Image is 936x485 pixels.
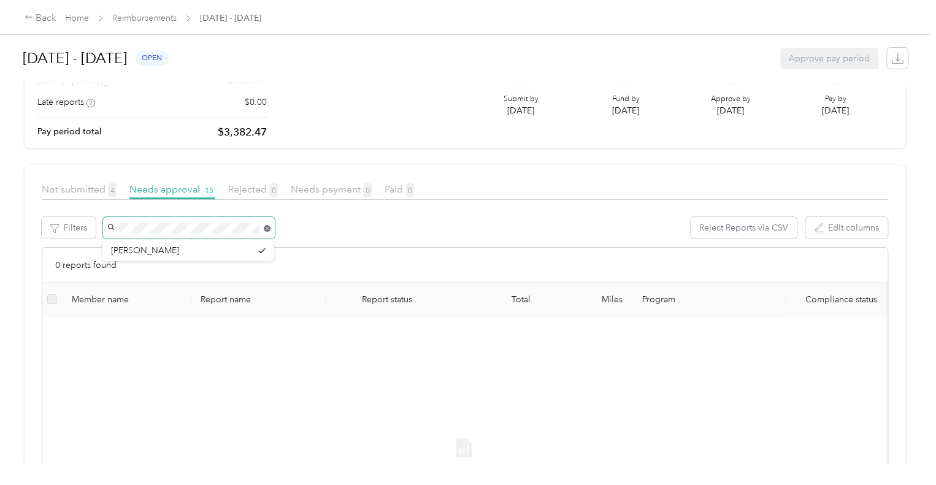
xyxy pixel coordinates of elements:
[228,183,278,195] span: Rejected
[218,124,267,140] p: $3,382.47
[245,96,267,109] p: $0.00
[550,294,623,305] div: Miles
[612,104,640,117] p: [DATE]
[796,294,886,305] span: Compliance status
[711,94,751,105] p: Approve by
[136,51,169,65] span: open
[37,96,95,109] div: Late reports
[691,217,797,239] button: Reject Reports via CSV
[711,104,751,117] p: [DATE]
[336,294,439,305] span: Report status
[65,13,89,23] a: Home
[200,12,261,25] span: [DATE] - [DATE]
[867,416,936,485] iframe: Everlance-gr Chat Button Frame
[62,283,191,316] th: Member name
[37,125,102,138] p: Pay period total
[111,245,179,256] span: [PERSON_NAME]
[385,183,414,195] span: Paid
[25,11,56,26] div: Back
[42,217,96,239] button: Filters
[269,183,278,197] span: 0
[805,217,888,239] button: Edit columns
[405,183,414,197] span: 0
[504,104,539,117] p: [DATE]
[363,183,372,197] span: 0
[42,183,117,195] span: Not submitted
[822,94,849,105] p: Pay by
[191,283,326,316] th: Report name
[23,44,127,73] h1: [DATE] - [DATE]
[42,248,888,283] div: 0 reports found
[632,283,786,316] th: Program
[458,294,531,305] div: Total
[504,94,539,105] p: Submit by
[112,13,177,23] a: Reimbursements
[202,183,215,197] span: 15
[108,183,117,197] span: 4
[612,94,640,105] p: Fund by
[822,104,849,117] p: [DATE]
[129,183,215,195] span: Needs approval
[72,294,181,305] div: Member name
[291,183,372,195] span: Needs payment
